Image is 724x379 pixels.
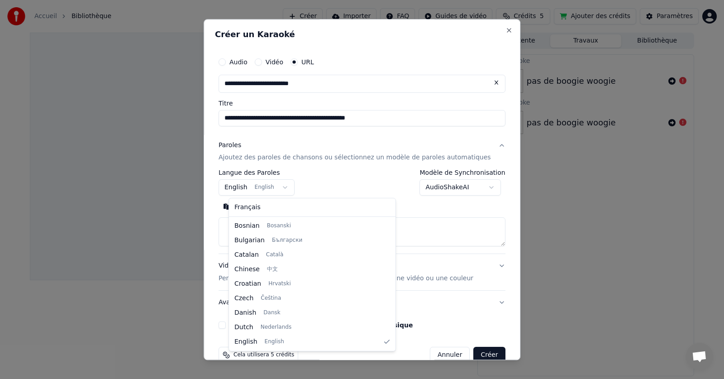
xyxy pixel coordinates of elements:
span: Danish [234,308,256,317]
span: Chinese [234,265,260,274]
span: Čeština [261,295,281,302]
span: Bosnian [234,221,260,230]
span: Catalan [234,250,259,259]
span: 中文 [267,266,278,273]
span: Nederlands [261,324,291,331]
span: Dansk [263,309,280,317]
span: English [265,338,284,345]
span: Français [234,203,261,212]
span: Hrvatski [268,280,291,288]
span: Català [266,251,283,259]
span: Bosanski [267,222,291,230]
span: Български [272,237,302,244]
span: Dutch [234,323,253,332]
span: Bulgarian [234,236,265,245]
span: Croatian [234,279,261,288]
span: English [234,337,257,346]
span: Czech [234,294,253,303]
